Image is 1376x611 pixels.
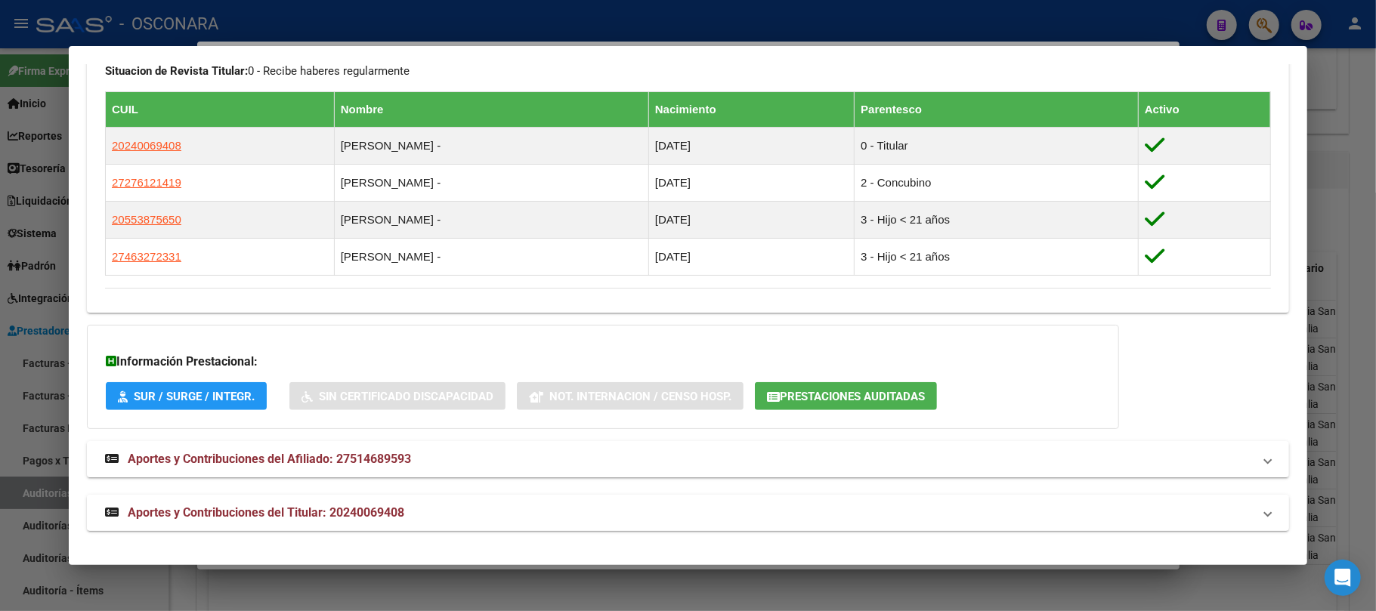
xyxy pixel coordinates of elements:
[112,250,181,263] span: 27463272331
[855,202,1139,239] td: 3 - Hijo < 21 años
[106,353,1100,371] h3: Información Prestacional:
[780,390,925,403] span: Prestaciones Auditadas
[112,176,181,189] span: 27276121419
[134,390,255,403] span: SUR / SURGE / INTEGR.
[1325,560,1361,596] div: Open Intercom Messenger
[855,128,1139,165] td: 0 - Titular
[105,64,248,78] strong: Situacion de Revista Titular:
[87,441,1289,477] mat-expansion-panel-header: Aportes y Contribuciones del Afiliado: 27514689593
[648,202,854,239] td: [DATE]
[128,452,411,466] span: Aportes y Contribuciones del Afiliado: 27514689593
[1139,92,1271,128] th: Activo
[106,382,267,410] button: SUR / SURGE / INTEGR.
[106,92,335,128] th: CUIL
[289,382,506,410] button: Sin Certificado Discapacidad
[319,390,493,403] span: Sin Certificado Discapacidad
[855,239,1139,276] td: 3 - Hijo < 21 años
[648,165,854,202] td: [DATE]
[334,92,648,128] th: Nombre
[755,382,937,410] button: Prestaciones Auditadas
[112,139,181,152] span: 20240069408
[549,390,731,403] span: Not. Internacion / Censo Hosp.
[334,239,648,276] td: [PERSON_NAME] -
[105,64,410,78] span: 0 - Recibe haberes regularmente
[855,165,1139,202] td: 2 - Concubino
[334,202,648,239] td: [PERSON_NAME] -
[855,92,1139,128] th: Parentesco
[517,382,744,410] button: Not. Internacion / Censo Hosp.
[648,92,854,128] th: Nacimiento
[334,165,648,202] td: [PERSON_NAME] -
[112,213,181,226] span: 20553875650
[648,128,854,165] td: [DATE]
[128,505,404,520] span: Aportes y Contribuciones del Titular: 20240069408
[334,128,648,165] td: [PERSON_NAME] -
[648,239,854,276] td: [DATE]
[87,495,1289,531] mat-expansion-panel-header: Aportes y Contribuciones del Titular: 20240069408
